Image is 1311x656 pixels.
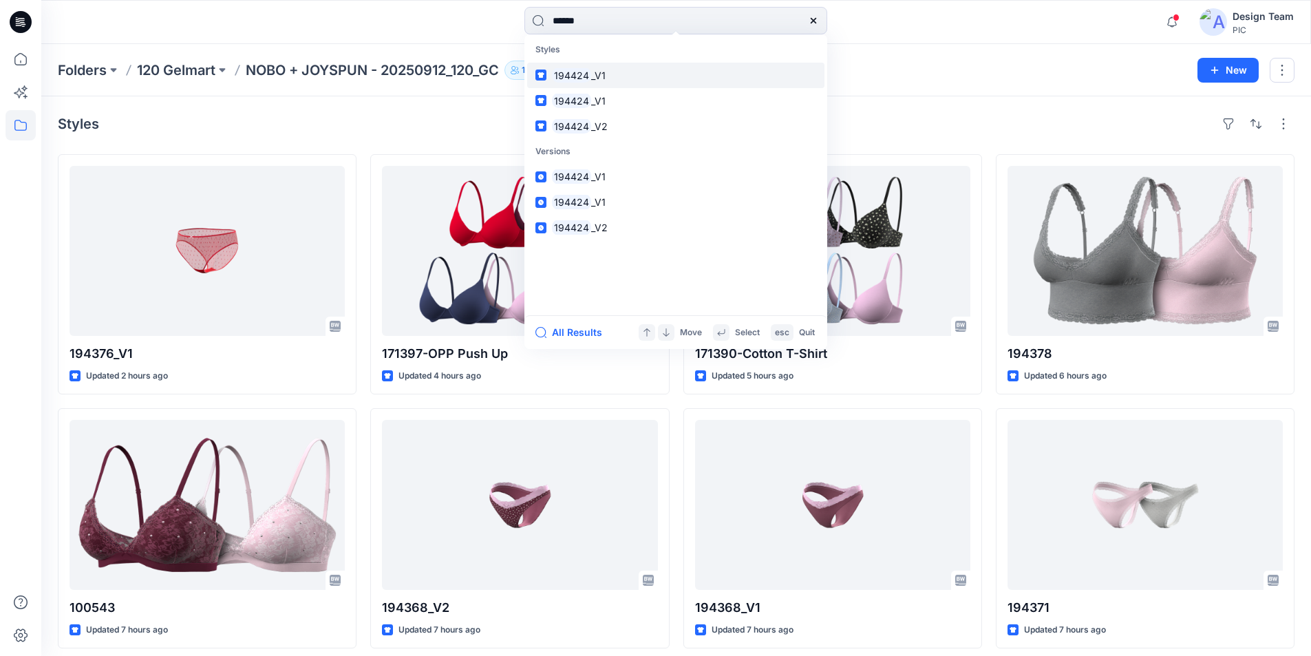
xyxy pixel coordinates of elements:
p: Select [735,326,760,340]
p: 194371 [1008,598,1283,617]
mark: 194424 [552,194,591,210]
a: Folders [58,61,107,80]
p: 194376_V1 [70,344,345,363]
button: New [1197,58,1259,83]
p: 194368_V2 [382,598,657,617]
p: esc [775,326,789,340]
span: _V2 [591,222,608,233]
a: 194424_V2 [527,215,824,240]
p: Updated 2 hours ago [86,369,168,383]
p: 171390-Cotton T-Shirt [695,344,970,363]
a: 194424_V1 [527,164,824,189]
a: 194424_V1 [527,88,824,114]
span: _V1 [591,196,606,208]
mark: 194424 [552,118,591,134]
p: Move [680,326,702,340]
p: Updated 7 hours ago [398,623,480,637]
mark: 194424 [552,169,591,184]
p: NOBO + JOYSPUN - 20250912_120_GC [246,61,499,80]
span: _V1 [591,95,606,107]
div: Design Team [1233,8,1294,25]
mark: 194424 [552,220,591,235]
a: 194424_V1 [527,63,824,88]
p: Updated 4 hours ago [398,369,481,383]
a: 194368_V1 [695,420,970,590]
a: 100543 [70,420,345,590]
p: Updated 7 hours ago [86,623,168,637]
mark: 194424 [552,93,591,109]
p: Updated 6 hours ago [1024,369,1107,383]
span: _V1 [591,171,606,182]
p: Updated 7 hours ago [1024,623,1106,637]
a: 194371 [1008,420,1283,590]
p: Updated 7 hours ago [712,623,793,637]
button: All Results [535,324,611,341]
p: Quit [799,326,815,340]
p: 194368_V1 [695,598,970,617]
a: 194378 [1008,166,1283,336]
a: 194424_V2 [527,114,824,139]
p: Styles [527,37,824,63]
div: PIC [1233,25,1294,35]
p: 194378 [1008,344,1283,363]
span: _V1 [591,70,606,81]
p: Updated 5 hours ago [712,369,793,383]
a: 171397-OPP Push Up [382,166,657,336]
h4: Styles [58,116,99,132]
a: 194368_V2 [382,420,657,590]
a: 194376_V1 [70,166,345,336]
span: _V2 [591,120,608,132]
a: 120 Gelmart [137,61,215,80]
p: 171397-OPP Push Up [382,344,657,363]
a: 194424_V1 [527,189,824,215]
mark: 194424 [552,67,591,83]
a: 171390-Cotton T-Shirt [695,166,970,336]
p: 100543 [70,598,345,617]
p: 10 [522,63,531,78]
button: 10 [504,61,548,80]
img: avatar [1200,8,1227,36]
p: Versions [527,139,824,165]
